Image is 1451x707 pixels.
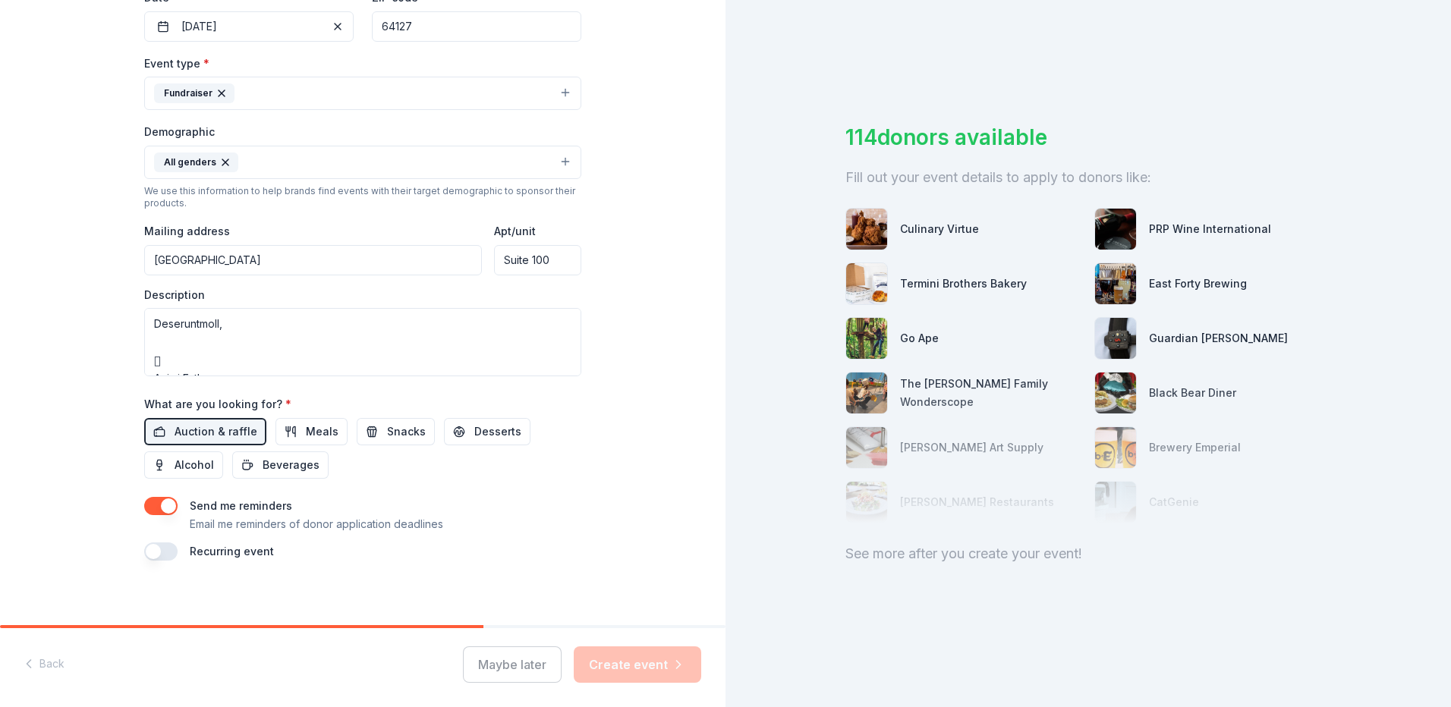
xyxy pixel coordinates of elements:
div: We use this information to help brands find events with their target demographic to sponsor their... [144,185,581,209]
div: Go Ape [900,329,939,347]
label: Event type [144,56,209,71]
button: Desserts [444,418,530,445]
img: photo for Guardian Angel Device [1095,318,1136,359]
button: [DATE] [144,11,354,42]
span: Meals [306,423,338,441]
div: East Forty Brewing [1149,275,1247,293]
button: Meals [275,418,348,445]
div: Fill out your event details to apply to donors like: [845,165,1331,190]
button: Alcohol [144,451,223,479]
label: Description [144,288,205,303]
div: PRP Wine International [1149,220,1271,238]
img: photo for East Forty Brewing [1095,263,1136,304]
p: Email me reminders of donor application deadlines [190,515,443,533]
label: Demographic [144,124,215,140]
img: photo for Culinary Virtue [846,209,887,250]
label: Recurring event [190,545,274,558]
label: What are you looking for? [144,397,291,412]
button: Fundraiser [144,77,581,110]
button: Auction & raffle [144,418,266,445]
span: Desserts [474,423,521,441]
div: All genders [154,152,238,172]
button: Beverages [232,451,329,479]
button: Snacks [357,418,435,445]
input: 12345 (U.S. only) [372,11,581,42]
div: Termini Brothers Bakery [900,275,1027,293]
div: Guardian [PERSON_NAME] [1149,329,1288,347]
label: Mailing address [144,224,230,239]
span: Auction & raffle [175,423,257,441]
textarea: Lore ipsumdo, S'a consect ad elitse do Eiusmodte Incidi utl Etdolorema Aliqua (ENIM), a minimveni... [144,308,581,376]
img: photo for PRP Wine International [1095,209,1136,250]
div: See more after you create your event! [845,542,1331,566]
span: Snacks [387,423,426,441]
div: 114 donors available [845,121,1331,153]
input: # [494,245,581,275]
span: Beverages [263,456,319,474]
div: Fundraiser [154,83,234,103]
img: photo for Termini Brothers Bakery [846,263,887,304]
input: Enter a US address [144,245,482,275]
img: photo for Go Ape [846,318,887,359]
div: Culinary Virtue [900,220,979,238]
span: Alcohol [175,456,214,474]
button: All genders [144,146,581,179]
label: Apt/unit [494,224,536,239]
label: Send me reminders [190,499,292,512]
